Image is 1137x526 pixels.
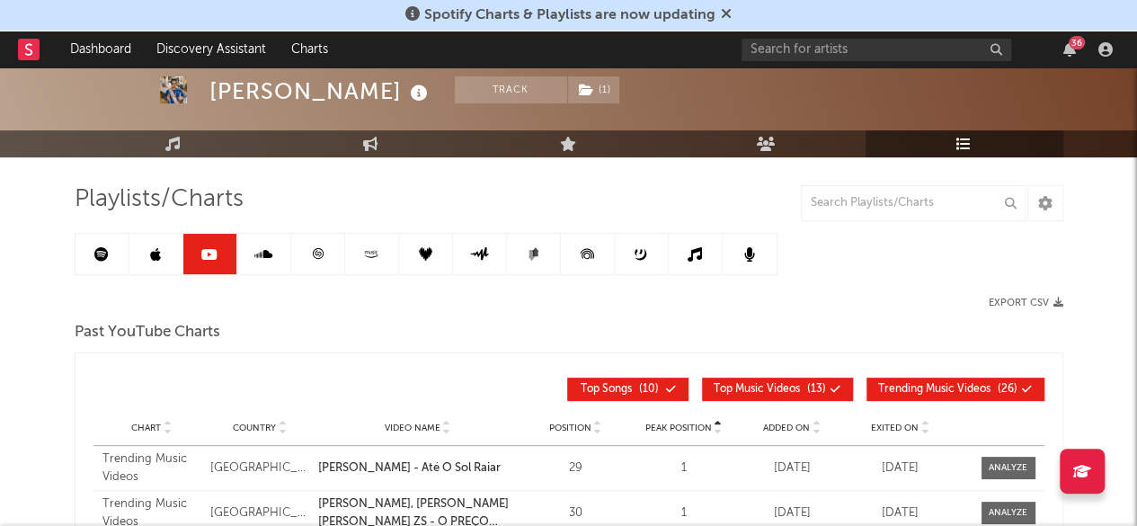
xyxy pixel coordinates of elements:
[634,504,733,522] div: 1
[385,423,440,433] span: Video Name
[75,322,220,343] span: Past YouTube Charts
[144,31,279,67] a: Discovery Assistant
[721,8,732,22] span: Dismiss
[850,504,949,522] div: [DATE]
[866,378,1044,401] button: Trending Music Videos(26)
[878,384,1017,395] span: ( 26 )
[878,384,990,395] span: Trending Music Videos
[645,423,712,433] span: Peak Position
[581,384,632,395] span: Top Songs
[1069,36,1085,49] div: 36
[567,378,688,401] button: Top Songs(10)
[989,298,1063,308] button: Export CSV
[1063,42,1076,57] button: 36
[714,384,800,395] span: Top Music Videos
[279,31,341,67] a: Charts
[210,504,309,522] div: [GEOGRAPHIC_DATA]
[850,459,949,477] div: [DATE]
[210,459,309,477] div: [GEOGRAPHIC_DATA]
[209,76,432,106] div: [PERSON_NAME]
[742,459,841,477] div: [DATE]
[131,423,161,433] span: Chart
[714,384,826,395] span: ( 13 )
[871,423,919,433] span: Exited On
[579,384,662,395] span: ( 10 )
[75,189,244,210] span: Playlists/Charts
[58,31,144,67] a: Dashboard
[424,8,715,22] span: Spotify Charts & Playlists are now updating
[801,185,1026,221] input: Search Playlists/Charts
[318,459,517,477] a: [PERSON_NAME] - Até O Sol Raiar
[233,423,276,433] span: Country
[549,423,591,433] span: Position
[702,378,853,401] button: Top Music Videos(13)
[763,423,810,433] span: Added On
[634,459,733,477] div: 1
[742,39,1011,61] input: Search for artists
[102,450,201,486] div: Trending Music Videos
[526,504,625,522] div: 30
[742,504,841,522] div: [DATE]
[568,76,619,103] button: (1)
[526,459,625,477] div: 29
[567,76,620,103] span: ( 1 )
[455,76,567,103] button: Track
